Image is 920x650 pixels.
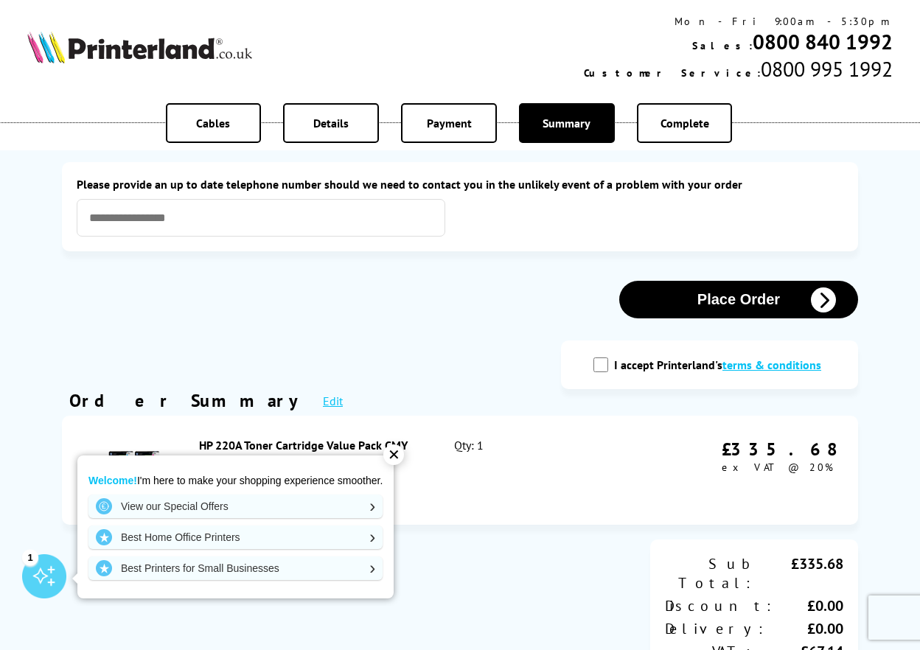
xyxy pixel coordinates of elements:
a: modal_tc [722,357,821,372]
div: Discount: [665,596,775,615]
div: £335.68 [722,438,836,461]
div: Qty: 1 [454,438,607,503]
a: Best Printers for Small Businesses [88,556,383,580]
p: I'm here to make your shopping experience smoother. [88,474,383,487]
a: Best Home Office Printers [88,525,383,549]
div: Sub Total: [665,554,754,593]
label: I accept Printerland's [614,357,829,372]
span: ex VAT @ 20% [722,461,833,474]
div: Order Summary [69,389,308,412]
span: Summary [543,116,590,130]
span: Complete [661,116,709,130]
div: HP 220A Toner Cartridge Value Pack CMY (1,800 Pages) K (2,000 Pages) [199,438,422,467]
div: £335.68 [754,554,843,593]
strong: Welcome! [88,475,137,486]
span: Customer Service: [584,66,761,80]
div: Delivery: [665,619,767,638]
img: HP 220A Toner Cartridge Value Pack CMY (1,800 Pages) K (2,000 Pages) [108,443,160,495]
div: Mon - Fri 9:00am - 5:30pm [584,15,893,28]
span: Details [313,116,349,130]
button: Place Order [619,281,858,318]
span: Cables [196,116,230,130]
div: £0.00 [767,619,843,638]
span: 0800 995 1992 [761,55,893,83]
div: ✕ [383,444,404,465]
label: Please provide an up to date telephone number should we need to contact you in the unlikely event... [77,177,843,192]
span: Payment [427,116,472,130]
img: Printerland Logo [27,31,252,63]
a: Edit [323,394,343,408]
div: 1 [22,549,38,565]
a: 0800 840 1992 [753,28,893,55]
div: £0.00 [775,596,843,615]
span: Sales: [692,39,753,52]
a: View our Special Offers [88,495,383,518]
